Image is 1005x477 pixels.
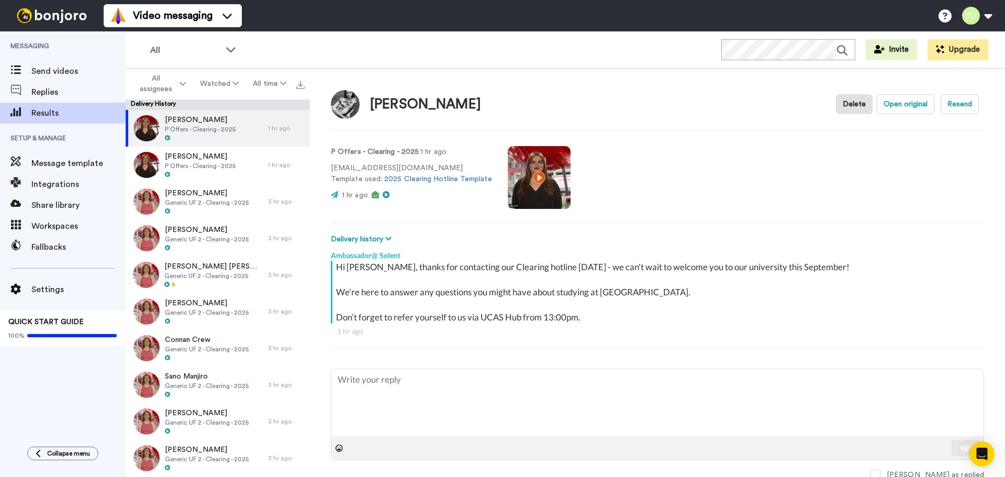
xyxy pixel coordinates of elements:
span: Connan Crew [165,335,249,345]
span: Workspaces [31,220,126,232]
div: 3 hr ago [268,344,305,352]
span: Generic UF 2 - Clearing - 2025 [165,235,249,243]
a: [PERSON_NAME] [PERSON_NAME]Generic UF 2 - Clearing - 20253 hr ago [126,257,310,293]
img: 03d03898-ec7a-4208-90f0-6a7731f17ad8-thumb.jpg [133,225,160,251]
span: Results [31,107,126,119]
a: Sano ManjiroGeneric UF 2 - Clearing - 20253 hr ago [126,367,310,403]
img: 03d03898-ec7a-4208-90f0-6a7731f17ad8-thumb.jpg [133,262,159,288]
button: Upgrade [928,39,988,60]
span: [PERSON_NAME] [165,115,236,125]
div: Hi [PERSON_NAME], thanks for contacting our Clearing hotline [DATE] - we can't wait to welcome yo... [336,261,981,324]
a: [PERSON_NAME]Generic UF 2 - Clearing - 20253 hr ago [126,293,310,330]
a: [PERSON_NAME]P Offers - Clearing - 20251 hr ago [126,110,310,147]
button: All time [245,74,293,93]
div: Open Intercom Messenger [969,441,995,467]
span: [PERSON_NAME] [165,225,249,235]
p: : 1 hr ago [331,147,492,158]
button: All assignees [128,69,193,98]
span: Integrations [31,178,126,191]
div: 3 hr ago [268,271,305,279]
div: 3 hr ago [268,417,305,426]
img: 03d03898-ec7a-4208-90f0-6a7731f17ad8-thumb.jpg [133,188,160,215]
span: [PERSON_NAME] [PERSON_NAME] [164,261,263,272]
button: Invite [866,39,917,60]
span: All assignees [135,73,177,94]
img: 03d03898-ec7a-4208-90f0-6a7731f17ad8-thumb.jpg [133,298,160,325]
span: Collapse menu [47,449,90,458]
strong: P Offers - Clearing - 2025 [331,148,419,156]
img: 7b87b0c2-1bfe-4086-a241-c0a8a5591efe-thumb.jpg [133,115,160,141]
span: P Offers - Clearing - 2025 [165,162,236,170]
img: 03d03898-ec7a-4208-90f0-6a7731f17ad8-thumb.jpg [133,372,160,398]
a: 2025 Clearing Hotline Template [384,175,492,183]
div: 3 hr ago [268,234,305,242]
span: 100% [8,331,25,340]
span: [PERSON_NAME] [165,188,249,198]
img: Image of Millie-Mai Dewey [331,90,360,119]
span: Share library [31,199,126,212]
img: 03d03898-ec7a-4208-90f0-6a7731f17ad8-thumb.jpg [133,335,160,361]
button: Resend [941,94,979,114]
span: Generic UF 2 - Clearing - 2025 [165,198,249,207]
span: All [150,44,220,57]
div: [PERSON_NAME] [370,97,481,112]
span: Generic UF 2 - Clearing - 2025 [165,382,249,390]
span: Generic UF 2 - Clearing - 2025 [164,272,263,280]
span: Replies [31,86,126,98]
img: vm-color.svg [110,7,127,24]
button: Delivery history [331,234,395,245]
div: Delivery History [126,99,310,110]
span: Send videos [31,65,126,77]
span: Message template [31,157,126,170]
span: [PERSON_NAME] [165,298,249,308]
a: [PERSON_NAME]Generic UF 2 - Clearing - 20253 hr ago [126,183,310,220]
span: [PERSON_NAME] [165,151,236,162]
div: 3 hr ago [268,454,305,462]
button: Export all results that match these filters now. [293,76,308,92]
div: 1 hr ago [268,161,305,169]
img: send-white.svg [960,444,971,452]
img: export.svg [296,81,305,89]
div: Ambassador@ Solent [331,245,984,261]
img: 03d03898-ec7a-4208-90f0-6a7731f17ad8-thumb.jpg [133,445,160,471]
div: 1 hr ago [337,326,978,337]
span: Video messaging [133,8,213,23]
img: 7b87b0c2-1bfe-4086-a241-c0a8a5591efe-thumb.jpg [133,152,160,178]
span: Generic UF 2 - Clearing - 2025 [165,455,249,463]
span: Generic UF 2 - Clearing - 2025 [165,418,249,427]
span: [PERSON_NAME] [165,445,249,455]
span: Fallbacks [31,241,126,253]
span: Generic UF 2 - Clearing - 2025 [165,308,249,317]
button: Watched [193,74,245,93]
a: [PERSON_NAME]Generic UF 2 - Clearing - 20253 hr ago [126,220,310,257]
div: 3 hr ago [268,197,305,206]
div: 3 hr ago [268,381,305,389]
button: Collapse menu [27,447,98,460]
button: Open original [877,94,934,114]
span: Sano Manjiro [165,371,249,382]
span: QUICK START GUIDE [8,318,84,326]
span: P Offers - Clearing - 2025 [165,125,236,134]
a: [PERSON_NAME]P Offers - Clearing - 20251 hr ago [126,147,310,183]
img: 03d03898-ec7a-4208-90f0-6a7731f17ad8-thumb.jpg [133,408,160,435]
span: Settings [31,283,126,296]
a: [PERSON_NAME]Generic UF 2 - Clearing - 20253 hr ago [126,440,310,476]
a: Connan CrewGeneric UF 2 - Clearing - 20253 hr ago [126,330,310,367]
a: [PERSON_NAME]Generic UF 2 - Clearing - 20253 hr ago [126,403,310,440]
button: Delete [836,94,873,114]
span: [PERSON_NAME] [165,408,249,418]
span: 1 hr ago [342,192,368,199]
div: 3 hr ago [268,307,305,316]
img: bj-logo-header-white.svg [13,8,91,23]
p: [EMAIL_ADDRESS][DOMAIN_NAME] Template used: [331,163,492,185]
span: Generic UF 2 - Clearing - 2025 [165,345,249,353]
div: 1 hr ago [268,124,305,132]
